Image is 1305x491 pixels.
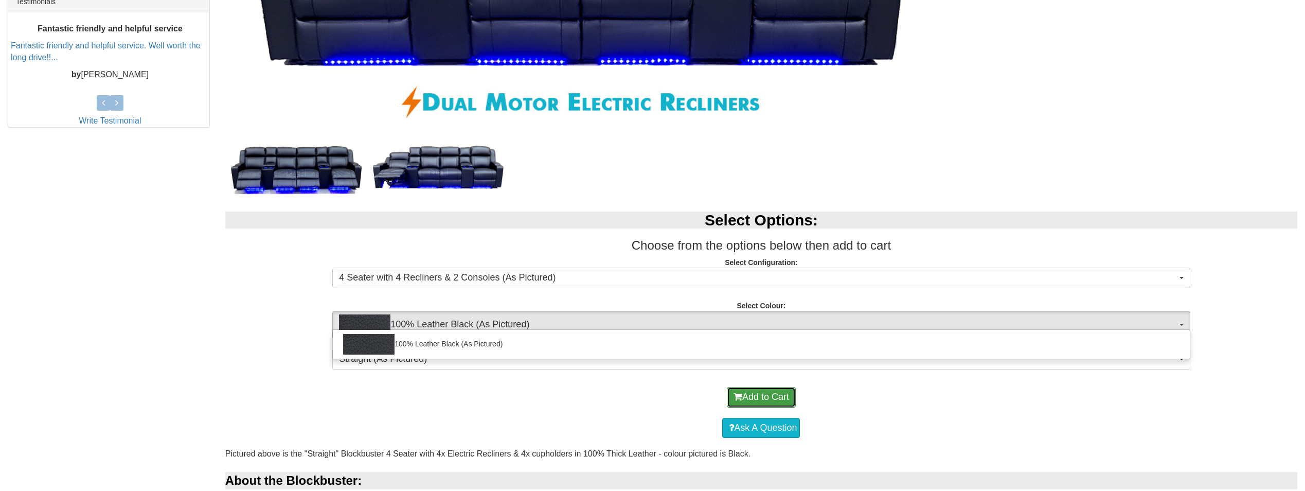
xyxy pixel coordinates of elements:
[11,69,209,81] p: [PERSON_NAME]
[71,70,81,79] b: by
[332,268,1190,288] button: 4 Seater with 4 Recliners & 2 Consoles (As Pictured)
[333,332,1189,356] a: 100% Leather Black (As Pictured)
[737,302,785,310] strong: Select Colour:
[332,349,1190,370] button: Straight (As Pictured)
[725,258,798,267] strong: Select Configuration:
[332,311,1190,339] button: 100% Leather Black (As Pictured)100% Leather Black (As Pictured)
[339,314,390,335] img: 100% Leather Black (As Pictured)
[722,418,800,439] a: Ask A Question
[225,239,1297,252] h3: Choose from the options below then add to cart
[727,387,796,408] button: Add to Cart
[339,271,1176,285] span: 4 Seater with 4 Recliners & 2 Consoles (As Pictured)
[38,24,183,33] b: Fantastic friendly and helpful service
[11,41,201,62] a: Fantastic friendly and helpful service. Well worth the long drive!!...
[343,334,395,355] img: 100% Leather Black (As Pictured)
[705,212,818,229] b: Select Options:
[225,472,1297,489] div: About the Blockbuster:
[339,314,1176,335] span: 100% Leather Black (As Pictured)
[79,116,141,125] a: Write Testimonial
